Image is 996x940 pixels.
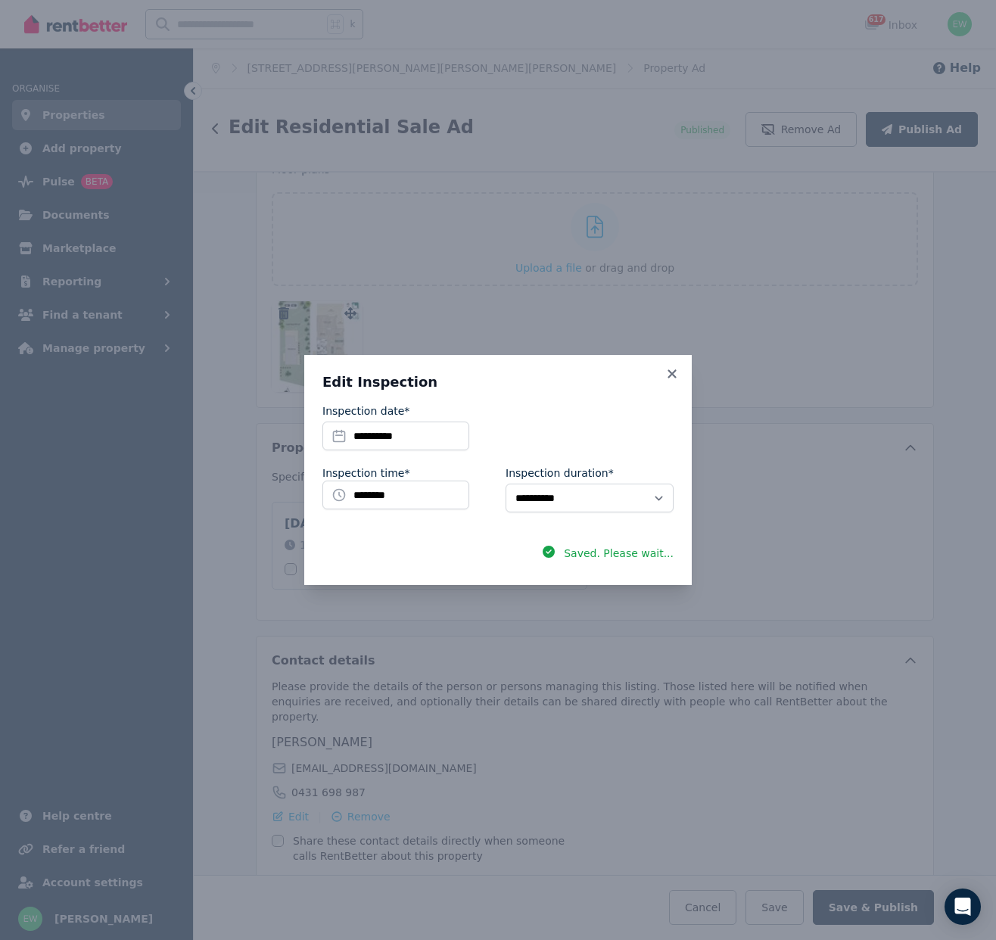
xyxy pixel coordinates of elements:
[322,465,409,481] label: Inspection time*
[945,889,981,925] div: Open Intercom Messenger
[322,373,674,391] h3: Edit Inspection
[564,546,674,561] span: Saved. Please wait...
[506,465,614,481] label: Inspection duration*
[322,403,409,419] label: Inspection date*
